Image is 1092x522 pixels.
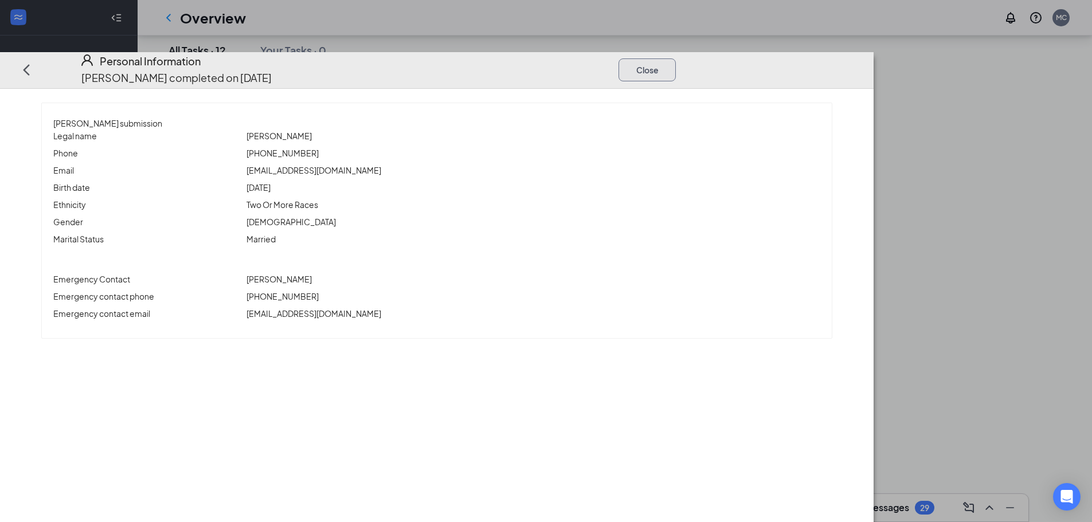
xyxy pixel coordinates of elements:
[246,131,312,141] span: [PERSON_NAME]
[246,234,276,244] span: Married
[619,58,676,81] button: Close
[53,118,162,128] span: [PERSON_NAME] submission
[1053,483,1081,511] div: Open Intercom Messenger
[100,53,201,69] h4: Personal Information
[53,129,242,142] p: Legal name
[81,70,272,86] p: [PERSON_NAME] completed on [DATE]
[53,147,242,159] p: Phone
[246,308,381,319] span: [EMAIL_ADDRESS][DOMAIN_NAME]
[53,198,242,211] p: Ethnicity
[53,233,242,245] p: Marital Status
[53,307,242,320] p: Emergency contact email
[246,291,319,301] span: [PHONE_NUMBER]
[53,290,242,303] p: Emergency contact phone
[246,199,318,210] span: Two Or More Races
[246,217,336,227] span: [DEMOGRAPHIC_DATA]
[53,181,242,194] p: Birth date
[53,215,242,228] p: Gender
[80,53,94,67] svg: User
[246,182,271,193] span: [DATE]
[246,148,319,158] span: [PHONE_NUMBER]
[53,273,242,285] p: Emergency Contact
[53,164,242,176] p: Email
[246,165,381,175] span: [EMAIL_ADDRESS][DOMAIN_NAME]
[246,274,312,284] span: [PERSON_NAME]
